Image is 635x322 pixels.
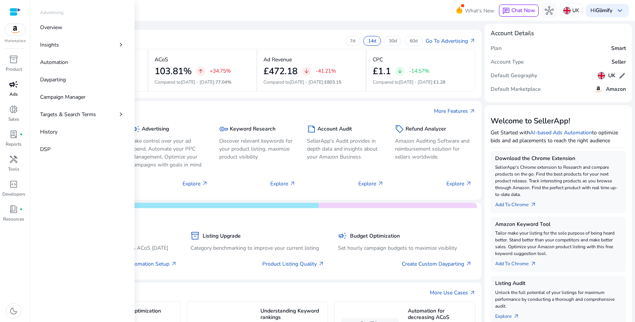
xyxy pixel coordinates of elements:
[183,180,208,188] p: Explore
[611,45,626,52] h5: Smart
[499,5,539,17] button: chatChat Now
[260,308,324,321] h5: Understanding Keyword rankings
[373,79,469,86] p: Compared to :
[618,72,626,79] span: edit
[469,290,475,296] span: arrow_outward
[402,260,472,268] a: Create Custom Dayparting
[373,66,391,77] h2: £1.1
[338,231,347,240] span: campaign
[409,68,429,74] p: -14.57%
[530,202,536,208] span: arrow_outward
[155,79,251,86] p: Compared to :
[210,68,231,74] p: +34.75%
[399,79,432,85] span: [DATE] - [DATE]
[511,7,535,14] span: Chat Now
[263,66,297,77] h2: £472.18
[6,66,22,73] p: Product
[612,59,626,65] h5: Seller
[446,180,472,188] p: Explore
[6,141,22,148] p: Reports
[270,180,296,188] p: Explore
[263,56,292,64] p: Ad Revenue
[316,68,336,74] p: -41.21%
[491,73,537,79] h5: Default Geography
[117,41,125,48] span: chevron_right
[491,129,626,145] p: Get Started with to optimize bids and ad placements to reach the right audience
[542,3,557,18] button: hub
[513,313,519,319] span: arrow_outward
[530,129,592,136] a: AI-based Ads Automation
[9,205,18,214] span: book_4
[171,261,177,267] span: arrow_outward
[318,261,324,267] span: arrow_outward
[290,79,323,85] span: [DATE] - [DATE]
[545,6,554,15] span: hub
[406,126,446,132] h5: Refund Analyzer
[389,38,397,44] p: 30d
[338,244,472,252] p: Set hourly campaign budgets to maximize visibility
[40,41,59,49] p: Insights
[5,24,25,35] img: amazon.svg
[230,126,276,132] h5: Keyword Research
[40,76,66,84] p: Dayparting
[502,7,510,15] span: chat
[8,116,19,123] p: Sales
[466,261,472,267] span: arrow_outward
[495,230,621,257] p: Tailor make your listing for the sole purpose of being heard better. Stand better than your compe...
[608,73,615,79] h5: UK
[594,85,603,94] img: amazon.svg
[40,58,68,66] p: Automation
[219,124,228,134] span: key
[373,56,383,64] p: CPC
[495,289,621,310] p: Unlock the full potential of your listings for maximum performance by conducting a thorough and c...
[131,137,208,169] p: Take control over your ad spend, Automate your PPC Management, Optimize your campaigns with goals...
[40,145,51,153] p: DSP
[142,126,169,132] h5: Advertising
[5,38,26,44] p: Marketplace
[469,108,475,114] span: arrow_outward
[8,166,19,173] p: Tools
[350,38,355,44] p: 7d
[408,308,471,321] h5: Automation for decreasing ACoS
[491,117,626,126] h3: Welcome to SellerApp!
[9,80,18,89] span: campaign
[358,180,384,188] p: Explore
[598,72,605,79] img: uk.svg
[368,38,376,44] p: 14d
[572,4,579,17] p: UK
[20,133,23,136] span: fiber_manual_record
[2,191,25,198] p: Developers
[9,55,18,64] span: inventory_2
[491,86,541,93] h5: Default Marketplace
[410,38,418,44] p: 60d
[426,37,475,45] a: Go To Advertisingarrow_outward
[495,257,542,268] a: Add To Chrome
[40,9,63,16] p: Advertising
[9,91,18,98] p: Ads
[198,68,204,74] span: arrow_upward
[181,79,214,85] span: [DATE] - [DATE]
[155,56,168,64] p: ACoS
[307,124,316,134] span: summarize
[563,7,571,14] img: uk.svg
[395,137,472,161] p: Amazon Auditing Software and reimbursement solution for sellers worldwide.
[262,260,324,268] a: Product Listing Quality
[469,38,475,44] span: arrow_outward
[219,137,296,161] p: Discover relevant keywords for your product listing, maximize product visibility
[9,180,18,189] span: code_blocks
[434,107,475,115] a: More Featuresarrow_outward
[495,221,621,228] h5: Amazon Keyword Tool
[395,124,404,134] span: sell
[131,124,140,134] span: campaign
[113,308,177,321] h5: Listing Optimization
[203,233,241,240] h5: Listing Upgrade
[495,156,621,162] h5: Download the Chrome Extension
[465,4,494,17] span: What's New
[9,155,18,164] span: handyman
[615,6,624,15] span: keyboard_arrow_down
[606,86,626,93] h5: Amazon
[155,66,192,77] h2: 103.81%
[20,208,23,211] span: fiber_manual_record
[397,68,403,74] span: arrow_downward
[495,280,621,287] h5: Listing Audit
